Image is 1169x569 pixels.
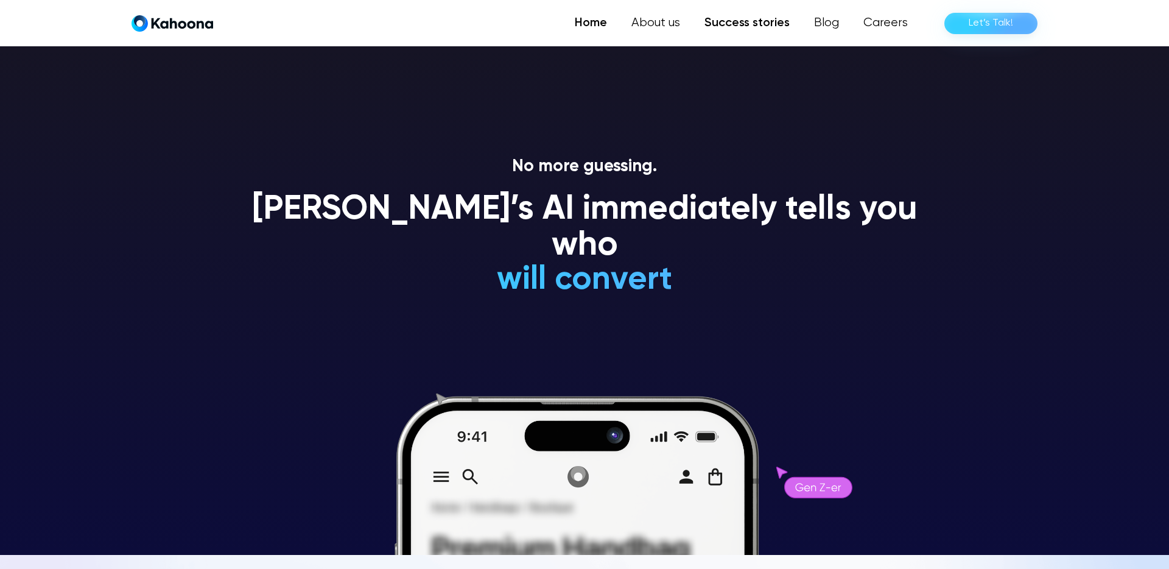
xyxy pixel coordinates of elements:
g: Gen Z-er [796,483,842,491]
a: Careers [851,11,920,35]
p: No more guessing. [237,157,932,177]
a: Home [563,11,619,35]
a: Blog [802,11,851,35]
a: Let’s Talk! [944,13,1037,34]
h1: [PERSON_NAME]’s AI immediately tells you who [237,192,932,264]
h1: will convert [405,262,764,298]
div: Let’s Talk! [969,13,1013,33]
a: Success stories [692,11,802,35]
a: About us [619,11,692,35]
a: home [132,15,213,32]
